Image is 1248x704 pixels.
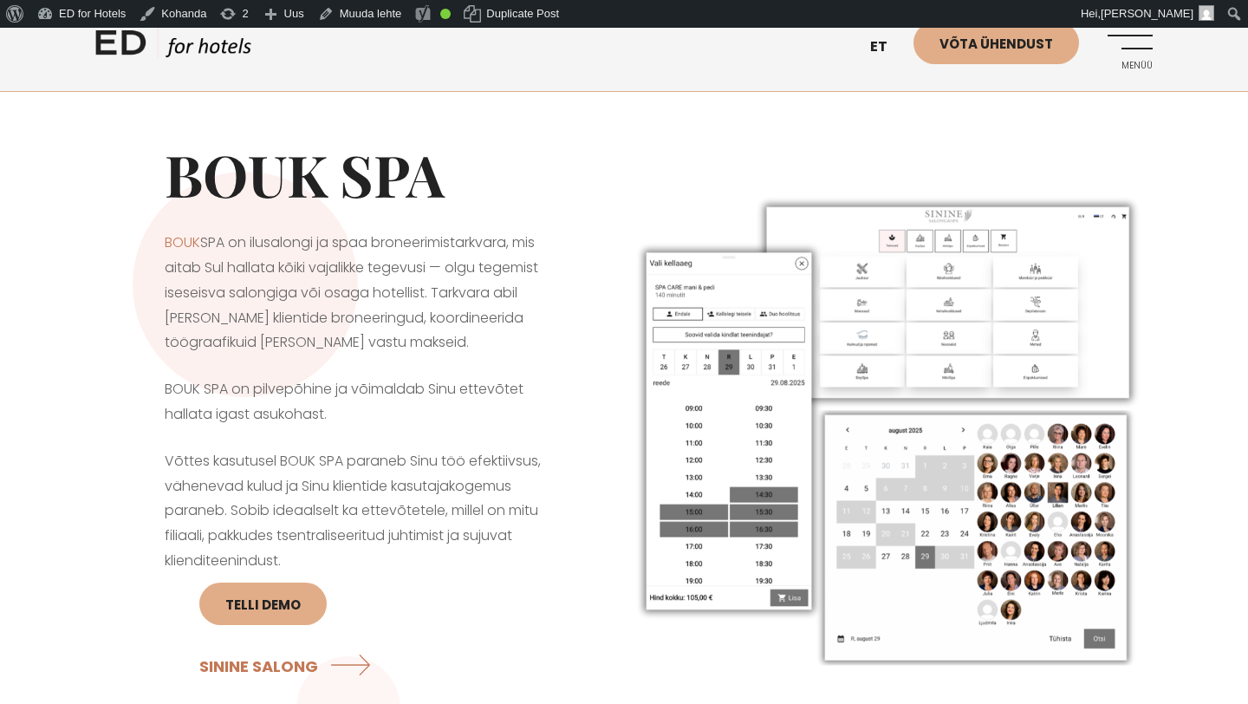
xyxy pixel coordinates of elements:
[165,449,555,697] p: Võttes kasutusel BOUK SPA paraneb Sinu töö efektiivsus, vähenevad kulud ja Sinu klientide kasutaj...
[95,26,251,69] a: ED HOTELS
[165,232,200,252] a: BOUK
[165,140,555,209] h1: BOUK SPA
[440,9,451,19] div: Good
[861,26,913,68] a: et
[165,231,555,355] p: SPA on ilusalongi ja spaa broneerimistarkvara, mis aitab Sul hallata kõiki vajalikke tegevusi — o...
[1105,61,1153,71] span: Menüü
[165,377,555,427] p: BOUK SPA on pilvepõhine ja võimaldab Sinu ettevõtet hallata igast asukohast.
[913,22,1079,64] a: Võta ühendust
[1105,22,1153,69] a: Menüü
[199,642,379,688] a: SININE SALONG
[199,583,327,625] a: Telli DEMO
[1101,7,1193,20] span: [PERSON_NAME]
[624,186,1153,675] img: ilusalongi ja spaa broneerimistarkvara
